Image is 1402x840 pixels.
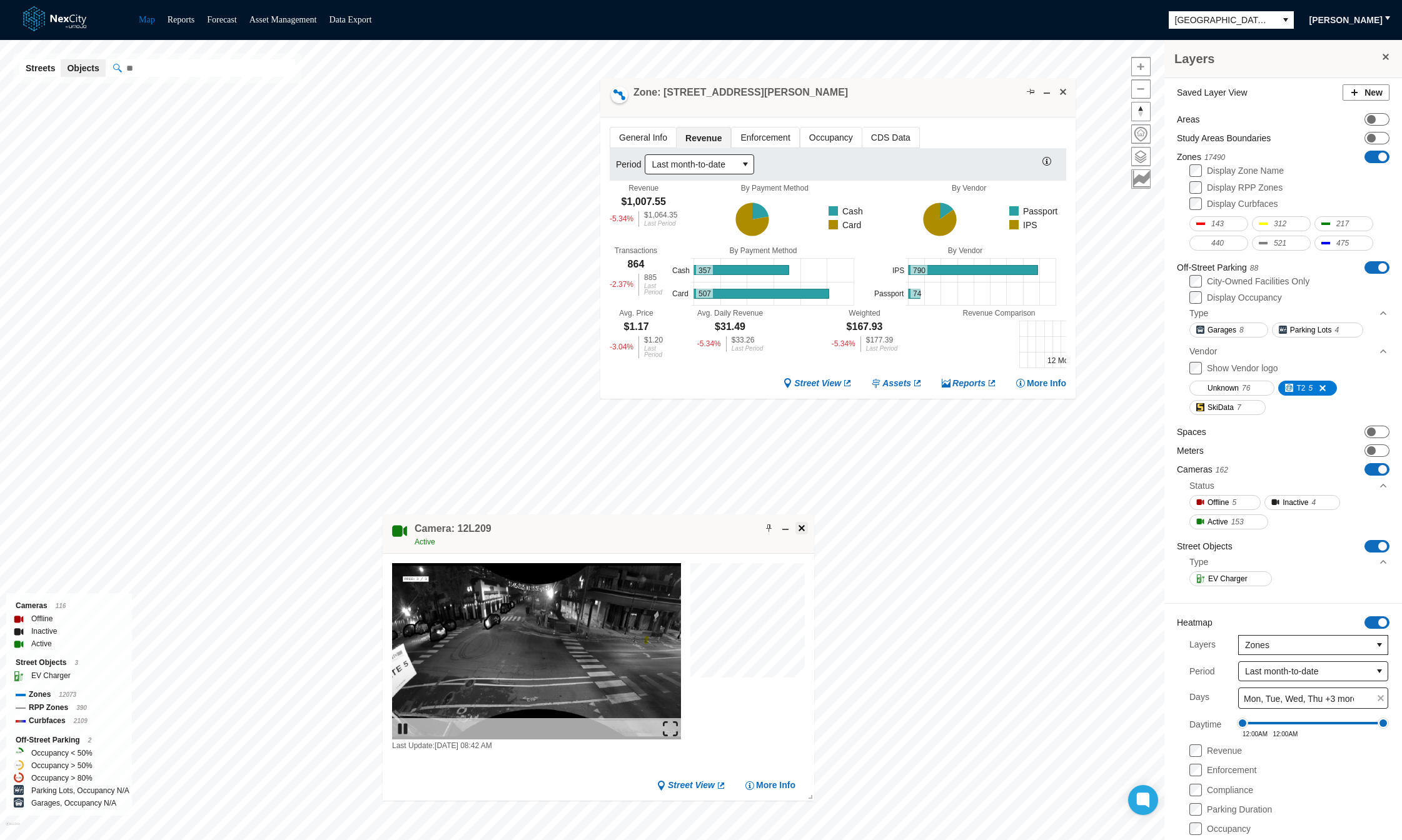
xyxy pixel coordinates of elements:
[832,336,855,352] div: -5.34 %
[392,563,681,739] img: video
[1189,342,1388,361] div: Vendor
[1189,571,1272,586] button: EV Charger
[1189,495,1261,510] button: Offline5
[1177,151,1225,164] label: Zones
[1207,363,1278,373] label: Show Vendor logo
[1208,324,1236,336] span: Garages
[1189,687,1209,709] label: Days
[76,704,87,711] span: 390
[1189,322,1268,337] button: Garages8
[1208,401,1234,414] span: SkiData
[697,309,763,317] div: Avg. Daily Revenue
[1027,377,1066,389] span: More Info
[882,377,911,389] span: Assets
[1216,466,1228,474] span: 162
[1016,377,1066,389] button: More Info
[31,797,116,809] label: Garages, Occupancy N/A
[392,739,681,752] div: Last Update: [DATE] 08:42 AM
[756,779,795,791] span: More Info
[1177,463,1228,476] label: Cameras
[1309,14,1383,26] span: [PERSON_NAME]
[207,15,236,24] a: Forecast
[1308,382,1313,394] span: 5
[1343,84,1389,101] button: New
[825,204,863,217] g: Cash
[1274,237,1286,249] span: 521
[1272,322,1363,337] button: Parking Lots4
[1211,217,1224,230] span: 143
[1175,14,1271,26] span: [GEOGRAPHIC_DATA][PERSON_NAME]
[644,283,662,296] div: Last Period
[800,127,862,147] span: Occupancy
[1264,495,1340,510] button: Inactive4
[1208,572,1248,585] span: EV Charger
[1131,169,1151,189] button: Key metrics
[694,289,829,298] g: 507
[1177,540,1233,552] label: Street Objects
[139,15,155,24] a: Map
[1047,356,1096,364] text: 12 Month Avg.
[616,158,645,171] label: Period
[1177,113,1200,126] label: Areas
[628,257,645,271] div: 864
[735,202,769,236] g: 783.55
[1006,204,1057,217] g: Passport
[31,772,93,784] label: Occupancy > 80%
[1244,692,1358,705] span: Mon, Tue, Wed, Thu +3 more
[1006,217,1037,231] g: IPS
[615,246,657,255] div: Transactions
[88,737,92,744] span: 2
[1243,731,1268,737] span: 12:00AM
[1207,785,1253,795] label: Compliance
[644,274,662,281] div: 885
[1231,516,1244,528] span: 153
[698,289,711,298] text: 507
[1336,237,1349,249] span: 475
[1371,662,1388,681] button: select
[1131,124,1151,144] button: Home
[1237,401,1241,414] span: 7
[732,346,764,352] div: Last Period
[1364,86,1383,99] span: New
[1312,496,1316,509] span: 4
[31,784,129,797] label: Parking Lots, Occupancy N/A
[67,62,99,74] span: Objects
[1278,11,1294,29] button: select
[1211,237,1224,249] span: 440
[1189,715,1221,737] label: Daytime
[1278,381,1337,396] button: T25
[663,721,678,736] img: expand
[610,211,633,227] div: -5.34 %
[1204,153,1225,162] span: 17490
[31,759,93,772] label: Occupancy > 50%
[1207,765,1256,775] label: Enforcement
[1132,80,1150,98] span: Zoom out
[1207,292,1282,302] label: Display Occupancy
[610,274,633,296] div: -2.37 %
[1131,57,1151,76] button: Zoom in
[395,721,410,736] img: play
[669,246,857,255] div: By Payment Method
[866,336,898,344] div: $177.39
[657,779,726,791] a: Street View
[26,62,55,74] span: Streets
[752,202,769,219] g: 224.00
[644,221,677,227] div: Last Period
[1189,236,1248,251] button: 440
[74,659,78,666] span: 3
[1296,382,1305,394] span: T2
[1207,824,1251,834] label: Occupancy
[871,246,1059,255] div: By Vendor
[1177,616,1213,629] label: Heatmap
[940,202,953,219] g: 150.30
[1177,261,1258,274] label: Off-Street Parking
[1207,804,1272,814] label: Parking Duration
[6,822,20,836] a: Mapbox homepage
[1177,426,1206,438] label: Spaces
[783,377,852,389] a: Street View
[31,612,53,625] label: Offline
[1177,132,1271,144] label: Study Areas Boundaries
[794,377,841,389] span: Street View
[19,59,61,77] button: Streets
[690,563,812,684] canvas: Map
